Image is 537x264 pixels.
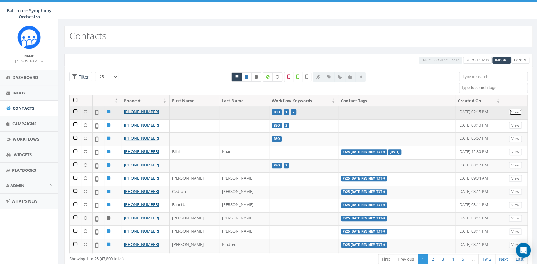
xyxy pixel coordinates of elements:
a: [PHONE_NUMBER] [124,122,159,128]
label: Validated [293,72,302,82]
a: View [509,175,522,182]
span: Workflows [13,136,39,142]
i: This phone number is unsubscribed and has opted-out of all texts. [255,75,258,79]
img: Rally_platform_Icon_1.png [17,26,41,49]
a: [PERSON_NAME] [15,58,43,64]
label: 2 [291,109,296,115]
a: [PHONE_NUMBER] [124,228,159,234]
a: [PHONE_NUMBER] [124,109,159,114]
a: View [509,109,522,116]
label: FY25 [DATE] Ren Mem TXT-0 [341,189,387,195]
label: BSO [272,109,282,115]
label: BSO [272,136,282,142]
label: Not a Mobile [284,72,293,82]
th: Last Name [219,95,269,106]
a: Import [492,57,511,64]
a: [PHONE_NUMBER] [124,242,159,247]
label: FY25 [DATE] Ren Mem TXT-0 [341,242,387,248]
a: [PHONE_NUMBER] [124,202,159,207]
a: Active [242,72,252,82]
textarea: Search [461,85,527,90]
a: [PHONE_NUMBER] [124,215,159,221]
label: [DATE] [388,149,401,155]
small: Name [24,54,34,58]
td: Kindred [219,239,269,252]
td: [PERSON_NAME] [219,172,269,186]
td: [PERSON_NAME] [219,225,269,239]
a: View [509,215,522,222]
td: [DATE] 03:11 PM [455,199,503,212]
th: Workflow Keywords: activate to sort column ascending [269,95,338,106]
input: Type to search [459,72,528,81]
label: FY25 [DATE] Ren Mem TXT-0 [341,202,387,208]
span: Campaigns [12,121,36,127]
span: CSV files only [495,58,508,62]
td: [DATE] 03:11 PM [455,212,503,226]
span: Admin [10,183,25,188]
td: Fanetta [170,199,219,212]
th: Contact Tags [338,95,455,106]
label: Data not Enriched [272,72,282,82]
td: Cedron [170,186,219,199]
td: [PERSON_NAME] [219,186,269,199]
td: [DATE] 08:40 PM [455,119,503,133]
label: Data Enriched [263,72,273,82]
small: [PERSON_NAME] [15,59,43,63]
span: Inbox [12,90,26,96]
span: Baltimore Symphony Orchestra [7,7,52,20]
a: [PHONE_NUMBER] [124,189,159,194]
a: View [509,136,522,142]
label: 1 [284,109,289,115]
td: [DATE] 02:15 PM [455,106,503,119]
label: Not Validated [302,72,311,82]
a: [PHONE_NUMBER] [124,162,159,168]
td: [PERSON_NAME] [170,225,219,239]
a: Import Stats [463,57,492,64]
label: FY25 [DATE] Ren Mem TXT-0 [341,176,387,181]
th: Created On: activate to sort column ascending [455,95,503,106]
span: Import [495,58,508,62]
td: [DATE] 05:57 PM [455,132,503,146]
td: [PERSON_NAME] [219,199,269,212]
label: BSO [272,123,282,128]
td: [PERSON_NAME] [170,239,219,252]
td: Khan [219,146,269,159]
a: View [509,228,522,235]
span: Widgets [14,152,32,157]
a: View [509,162,522,169]
th: Phone #: activate to sort column ascending [121,95,170,106]
a: View [509,189,522,195]
td: [DATE] 12:30 PM [455,146,503,159]
a: View [509,149,522,155]
td: [DATE] 09:34 AM [455,172,503,186]
span: Dashboard [12,74,38,80]
a: View [509,202,522,209]
span: Advance Filter [69,72,92,82]
span: Contacts [13,105,34,111]
td: [PERSON_NAME] [219,212,269,226]
a: [PHONE_NUMBER] [124,175,159,181]
label: FY25 [DATE] Ren Mem TXT-0 [341,229,387,234]
label: BSO [272,163,282,168]
label: FY25 [DATE] Ren Mem TXT-0 [341,149,387,155]
td: [DATE] 08:12 PM [455,159,503,173]
a: View [509,122,522,129]
td: Bilal [170,146,219,159]
a: View [509,242,522,248]
span: Filter [77,74,89,80]
label: FY25 [DATE] Ren Mem TXT-0 [341,216,387,221]
span: Playbooks [12,167,36,173]
h2: Contacts [69,31,106,41]
a: All contacts [231,72,242,82]
td: [DATE] 03:11 PM [455,239,503,252]
td: [DATE] 03:11 PM [455,225,503,239]
div: Showing 1 to 25 (47,800 total) [69,253,255,262]
a: [PHONE_NUMBER] [124,149,159,154]
td: [DATE] 03:11 PM [455,186,503,199]
td: [PERSON_NAME] [170,172,219,186]
a: Opted Out [251,72,261,82]
td: [PERSON_NAME] [170,212,219,226]
i: This phone number is subscribed and will receive texts. [245,75,248,79]
a: [PHONE_NUMBER] [124,135,159,141]
a: Export [511,57,529,64]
